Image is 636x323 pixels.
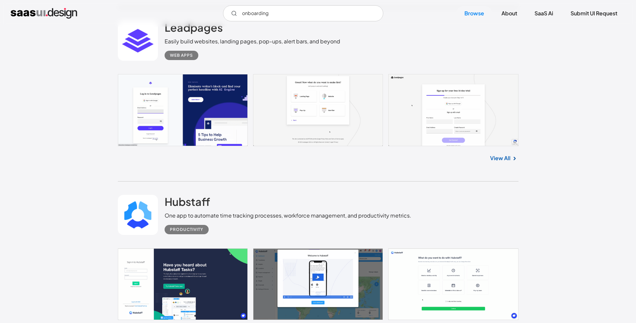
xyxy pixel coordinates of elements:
div: Easily build websites, landing pages, pop-ups, alert bars, and beyond [165,37,340,45]
a: Hubstaff [165,195,210,212]
a: SaaS Ai [526,6,561,21]
div: Web Apps [170,51,193,59]
div: Productivity [170,226,203,234]
a: Submit UI Request [563,6,625,21]
a: Browse [456,6,492,21]
a: Leadpages [165,21,223,37]
a: About [493,6,525,21]
input: Search UI designs you're looking for... [223,5,383,21]
form: Email Form [223,5,383,21]
div: One app to automate time tracking processes, workforce management, and productivity metrics. [165,212,411,220]
h2: Leadpages [165,21,223,34]
a: home [11,8,77,19]
h2: Hubstaff [165,195,210,208]
a: View All [490,154,510,162]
